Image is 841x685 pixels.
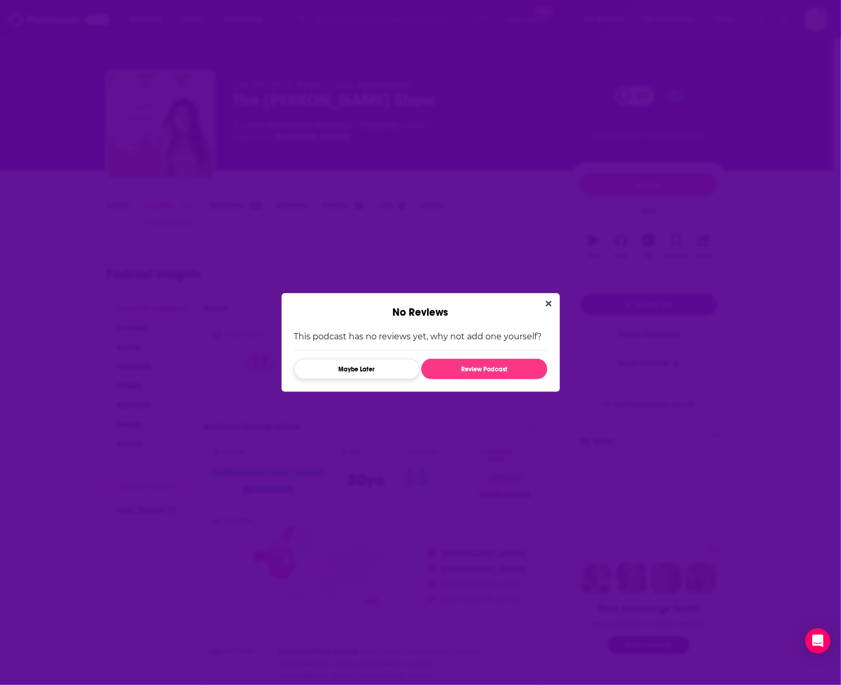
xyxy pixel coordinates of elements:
button: Maybe Later [294,359,420,379]
div: No Reviews [282,293,560,319]
button: Review Podcast [421,359,547,379]
button: Close [542,297,556,310]
div: Open Intercom Messenger [805,628,830,653]
p: This podcast has no reviews yet, why not add one yourself? [294,331,547,341]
